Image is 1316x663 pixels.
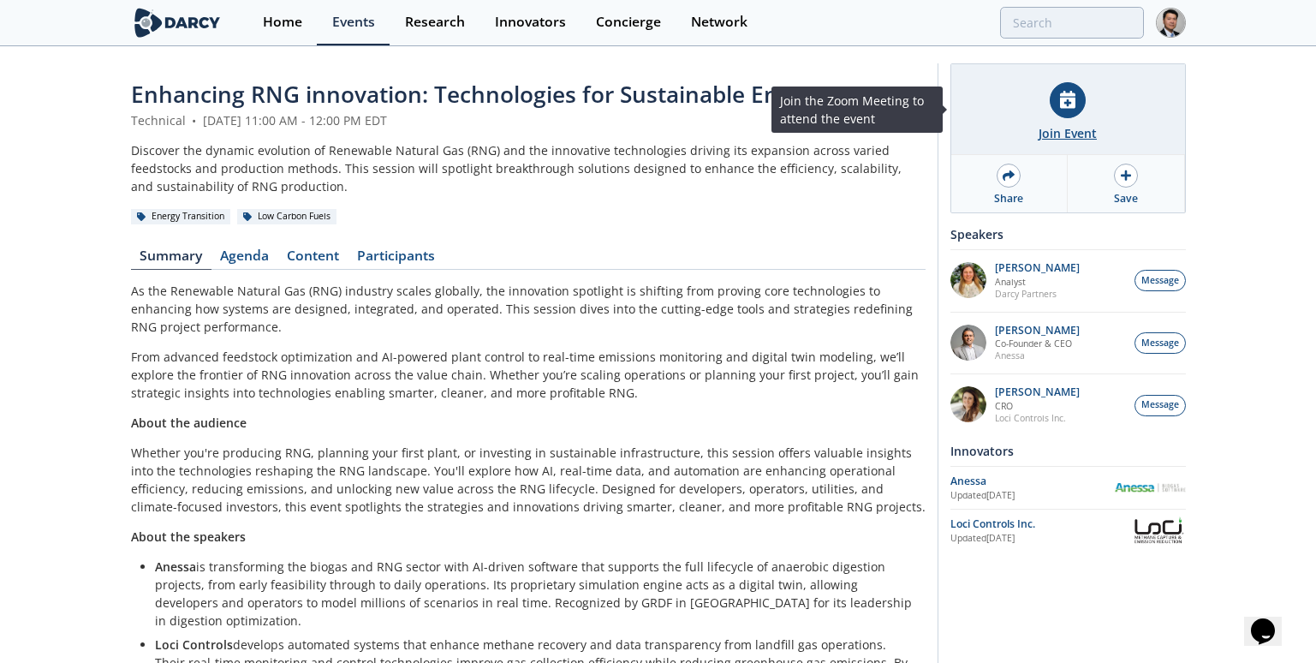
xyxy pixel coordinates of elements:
a: Loci Controls Inc. Updated[DATE] Loci Controls Inc. [950,516,1186,546]
p: is transforming the biogas and RNG sector with AI-driven software that supports the full lifecycl... [155,558,914,630]
span: Message [1141,398,1179,412]
div: Innovators [495,15,566,29]
p: Loci Controls Inc. [995,412,1080,424]
strong: Anessa [155,558,196,575]
p: [PERSON_NAME] [995,325,1080,337]
div: Events [332,15,375,29]
div: Save [1114,191,1138,206]
div: Technical [DATE] 11:00 AM - 12:00 PM EDT [131,111,926,129]
p: As the Renewable Natural Gas (RNG) industry scales globally, the innovation spotlight is shifting... [131,282,926,336]
span: Message [1141,337,1179,350]
strong: Loci Controls [155,636,233,653]
p: [PERSON_NAME] [995,386,1080,398]
img: Profile [1156,8,1186,38]
p: From advanced feedstock optimization and AI-powered plant control to real-time emissions monitori... [131,348,926,402]
div: Speakers [950,219,1186,249]
p: Darcy Partners [995,288,1080,300]
strong: About the audience [131,415,247,431]
img: 737ad19b-6c50-4cdf-92c7-29f5966a019e [950,386,986,422]
button: Message [1134,332,1186,354]
div: Updated [DATE] [950,532,1132,546]
button: Message [1134,270,1186,291]
img: Loci Controls Inc. [1131,516,1185,546]
div: Discover the dynamic evolution of Renewable Natural Gas (RNG) and the innovative technologies dri... [131,141,926,195]
p: Analyst [995,276,1080,288]
strong: About the speakers [131,529,246,545]
div: Anessa [950,474,1114,489]
div: Energy Transition [131,209,231,224]
a: Content [278,249,348,270]
img: Anessa [1114,483,1186,493]
a: Anessa Updated[DATE] Anessa [950,473,1186,503]
input: Advanced Search [1000,7,1144,39]
iframe: chat widget [1244,594,1299,646]
img: fddc0511-1997-4ded-88a0-30228072d75f [950,262,986,298]
div: Home [263,15,302,29]
span: Enhancing RNG innovation: Technologies for Sustainable Energy [131,79,825,110]
div: Network [691,15,747,29]
a: Agenda [211,249,278,270]
span: Message [1141,274,1179,288]
div: Updated [DATE] [950,489,1114,503]
div: Concierge [596,15,661,29]
p: [PERSON_NAME] [995,262,1080,274]
div: Innovators [950,436,1186,466]
img: logo-wide.svg [131,8,224,38]
p: CRO [995,400,1080,412]
span: • [189,112,199,128]
a: Summary [131,249,211,270]
div: Share [994,191,1023,206]
p: Whether you're producing RNG, planning your first plant, or investing in sustainable infrastructu... [131,444,926,516]
a: Participants [348,249,444,270]
img: 1fdb2308-3d70-46db-bc64-f6eabefcce4d [950,325,986,361]
p: Co-Founder & CEO [995,337,1080,349]
p: Anessa [995,349,1080,361]
div: Low Carbon Fuels [237,209,337,224]
div: Join Event [1039,124,1097,142]
div: Research [405,15,465,29]
button: Message [1134,395,1186,416]
div: Loci Controls Inc. [950,517,1132,532]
